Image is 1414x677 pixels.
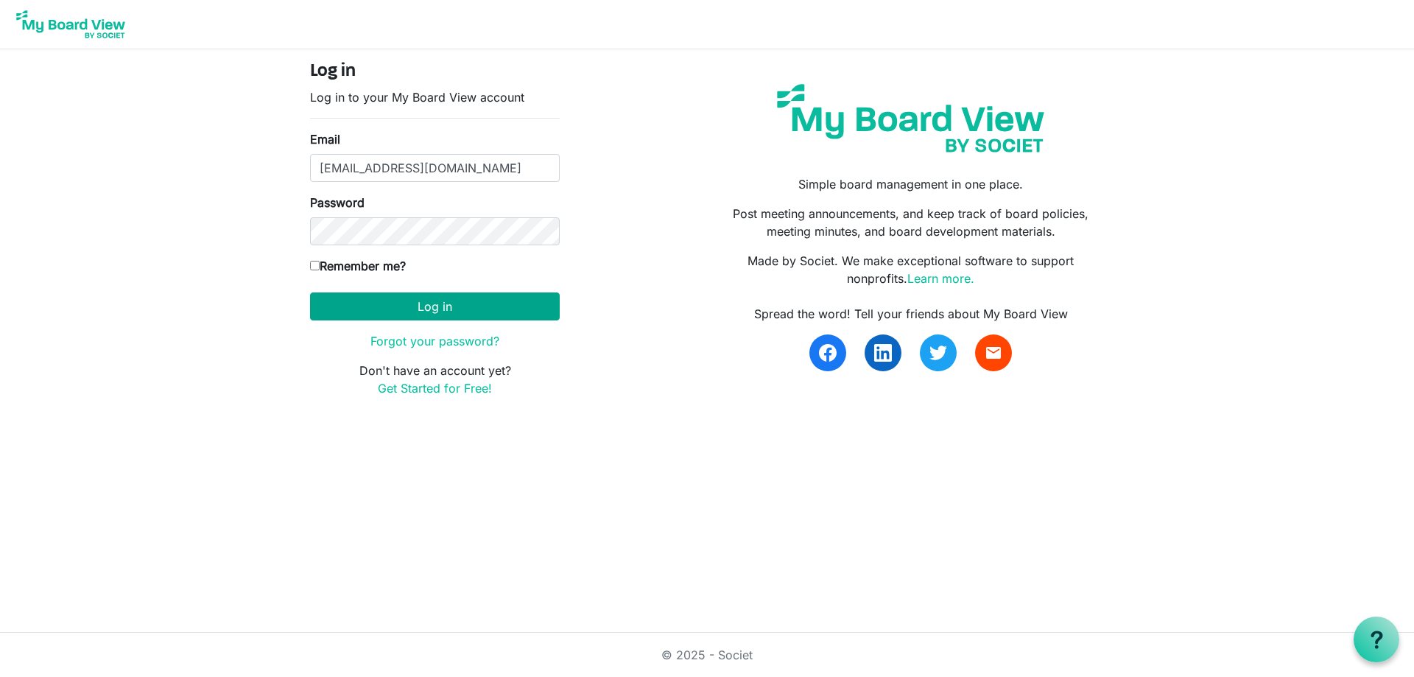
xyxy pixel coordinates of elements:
[310,362,560,397] p: Don't have an account yet?
[874,344,892,362] img: linkedin.svg
[718,305,1104,323] div: Spread the word! Tell your friends about My Board View
[661,648,753,662] a: © 2025 - Societ
[310,261,320,270] input: Remember me?
[370,334,499,348] a: Forgot your password?
[929,344,947,362] img: twitter.svg
[819,344,837,362] img: facebook.svg
[310,88,560,106] p: Log in to your My Board View account
[985,344,1002,362] span: email
[12,6,130,43] img: My Board View Logo
[310,257,406,275] label: Remember me?
[975,334,1012,371] a: email
[718,205,1104,240] p: Post meeting announcements, and keep track of board policies, meeting minutes, and board developm...
[378,381,492,396] a: Get Started for Free!
[766,73,1055,164] img: my-board-view-societ.svg
[718,252,1104,287] p: Made by Societ. We make exceptional software to support nonprofits.
[310,292,560,320] button: Log in
[310,61,560,83] h4: Log in
[310,130,340,148] label: Email
[907,271,974,286] a: Learn more.
[310,194,365,211] label: Password
[718,175,1104,193] p: Simple board management in one place.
